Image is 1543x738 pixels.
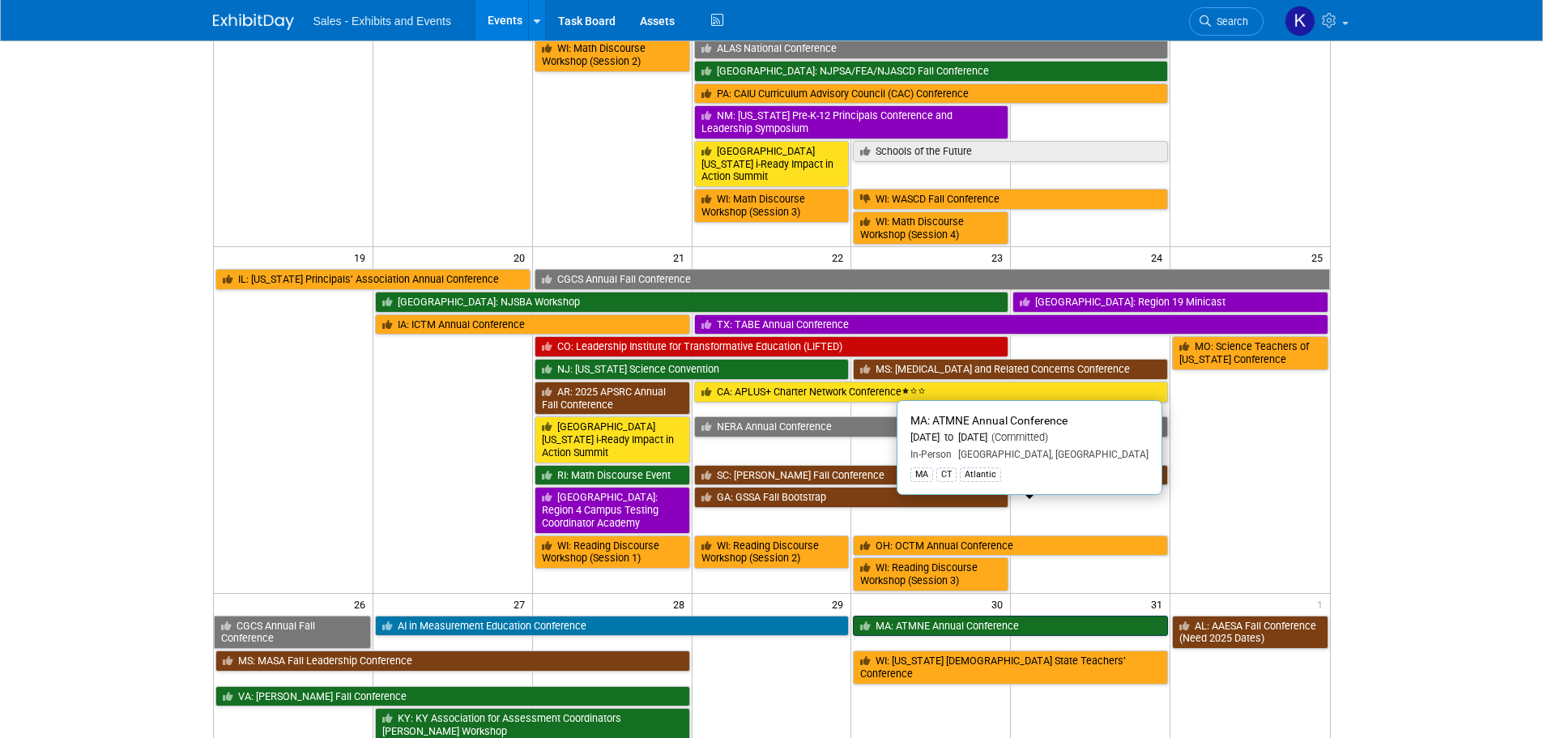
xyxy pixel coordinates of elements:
[535,465,690,486] a: RI: Math Discourse Event
[694,189,850,222] a: WI: Math Discourse Workshop (Session 3)
[535,416,690,463] a: [GEOGRAPHIC_DATA][US_STATE] i-Ready Impact in Action Summit
[215,686,690,707] a: VA: [PERSON_NAME] Fall Conference
[1211,15,1248,28] span: Search
[1172,336,1328,369] a: MO: Science Teachers of [US_STATE] Conference
[1149,247,1170,267] span: 24
[694,535,850,569] a: WI: Reading Discourse Workshop (Session 2)
[694,465,1169,486] a: SC: [PERSON_NAME] Fall Conference
[1310,247,1330,267] span: 25
[853,616,1168,637] a: MA: ATMNE Annual Conference
[535,359,850,380] a: NJ: [US_STATE] Science Convention
[535,487,690,533] a: [GEOGRAPHIC_DATA]: Region 4 Campus Testing Coordinator Academy
[936,467,957,482] div: CT
[694,487,1009,508] a: GA: GSSA Fall Bootstrap
[853,359,1168,380] a: MS: [MEDICAL_DATA] and Related Concerns Conference
[671,247,692,267] span: 21
[694,38,1169,59] a: ALAS National Conference
[853,141,1168,162] a: Schools of the Future
[214,616,371,649] a: CGCS Annual Fall Conference
[694,61,1169,82] a: [GEOGRAPHIC_DATA]: NJPSA/FEA/NJASCD Fall Conference
[694,105,1009,139] a: NM: [US_STATE] Pre-K-12 Principals Conference and Leadership Symposium
[512,247,532,267] span: 20
[910,467,933,482] div: MA
[694,382,1169,403] a: CA: APLUS+ Charter Network Conference
[830,247,850,267] span: 22
[1172,616,1328,649] a: AL: AAESA Fall Conference (Need 2025 Dates)
[694,141,850,187] a: [GEOGRAPHIC_DATA][US_STATE] i-Ready Impact in Action Summit
[375,616,850,637] a: AI in Measurement Education Conference
[535,336,1009,357] a: CO: Leadership Institute for Transformative Education (LIFTED)
[352,247,373,267] span: 19
[535,38,690,71] a: WI: Math Discourse Workshop (Session 2)
[375,314,690,335] a: IA: ICTM Annual Conference
[313,15,451,28] span: Sales - Exhibits and Events
[910,449,952,460] span: In-Person
[671,594,692,614] span: 28
[910,431,1149,445] div: [DATE] to [DATE]
[213,14,294,30] img: ExhibitDay
[512,594,532,614] span: 27
[694,314,1328,335] a: TX: TABE Annual Conference
[215,269,531,290] a: IL: [US_STATE] Principals’ Association Annual Conference
[853,535,1168,557] a: OH: OCTM Annual Conference
[853,189,1168,210] a: WI: WASCD Fall Conference
[352,594,373,614] span: 26
[694,416,1169,437] a: NERA Annual Conference
[853,651,1168,684] a: WI: [US_STATE] [DEMOGRAPHIC_DATA] State Teachers’ Conference
[952,449,1149,460] span: [GEOGRAPHIC_DATA], [GEOGRAPHIC_DATA]
[910,414,1068,427] span: MA: ATMNE Annual Conference
[853,211,1008,245] a: WI: Math Discourse Workshop (Session 4)
[535,535,690,569] a: WI: Reading Discourse Workshop (Session 1)
[1012,292,1328,313] a: [GEOGRAPHIC_DATA]: Region 19 Minicast
[215,651,690,672] a: MS: MASA Fall Leadership Conference
[535,269,1330,290] a: CGCS Annual Fall Conference
[987,431,1048,443] span: (Committed)
[694,83,1169,105] a: PA: CAIU Curriculum Advisory Council (CAC) Conference
[375,292,1008,313] a: [GEOGRAPHIC_DATA]: NJSBA Workshop
[830,594,850,614] span: 29
[853,557,1008,591] a: WI: Reading Discourse Workshop (Session 3)
[1189,7,1264,36] a: Search
[960,467,1001,482] div: Atlantic
[1315,594,1330,614] span: 1
[990,247,1010,267] span: 23
[1149,594,1170,614] span: 31
[535,382,690,415] a: AR: 2025 APSRC Annual Fall Conference
[990,594,1010,614] span: 30
[1285,6,1315,36] img: Kara Haven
